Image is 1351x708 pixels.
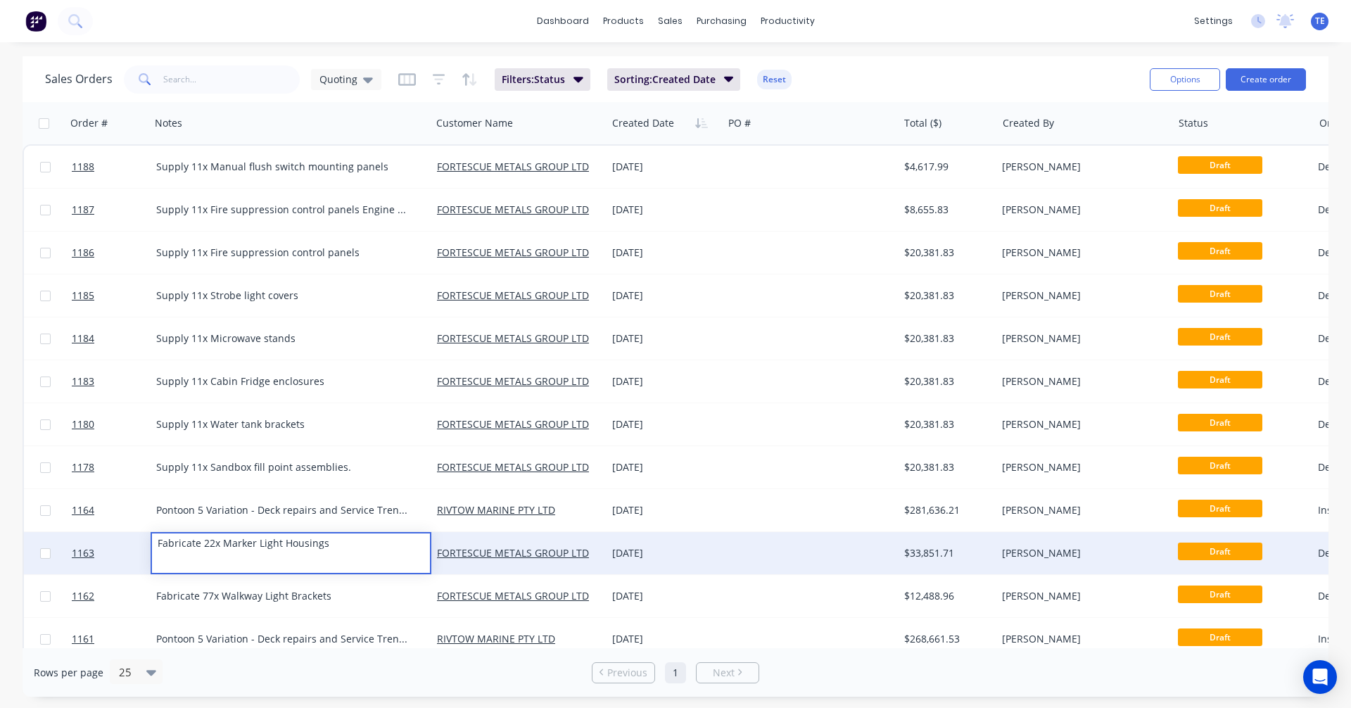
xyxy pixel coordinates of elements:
div: Total ($) [904,116,941,130]
img: Factory [25,11,46,32]
div: $4,617.99 [904,160,987,174]
div: Supply 11x Water tank brackets [156,417,412,431]
div: Status [1179,116,1208,130]
a: 1186 [72,232,156,274]
div: [DATE] [612,589,717,603]
div: [PERSON_NAME] [1002,589,1158,603]
a: FORTESCUE METALS GROUP LTD [437,546,589,560]
div: Order # [70,116,108,130]
div: [PERSON_NAME] [1002,246,1158,260]
a: 1180 [72,403,156,445]
a: 1187 [72,189,156,231]
div: [PERSON_NAME] [1002,289,1158,303]
div: productivity [754,11,822,32]
div: $20,381.83 [904,417,987,431]
a: FORTESCUE METALS GROUP LTD [437,417,589,431]
span: 1185 [72,289,94,303]
ul: Pagination [586,662,765,683]
span: Previous [607,666,647,680]
div: Created By [1003,116,1054,130]
span: Draft [1178,457,1262,474]
button: Filters:Status [495,68,590,91]
div: Pontoon 5 Variation - Deck repairs and Service Trench repairs - Mild steel [156,632,412,646]
span: Draft [1178,543,1262,560]
span: Filters: Status [502,72,565,87]
span: 1164 [72,503,94,517]
div: [DATE] [612,246,717,260]
div: [PERSON_NAME] [1002,546,1158,560]
div: [DATE] [612,289,717,303]
span: Draft [1178,500,1262,517]
div: [DATE] [612,632,717,646]
span: Draft [1178,199,1262,217]
div: purchasing [690,11,754,32]
span: 1187 [72,203,94,217]
div: [DATE] [612,546,717,560]
div: $20,381.83 [904,331,987,346]
div: products [596,11,651,32]
a: FORTESCUE METALS GROUP LTD [437,203,589,216]
div: $281,636.21 [904,503,987,517]
a: 1183 [72,360,156,403]
div: [DATE] [612,460,717,474]
div: Pontoon 5 Variation - Deck repairs and Service Trench repairs - Stainless steel [156,503,412,517]
div: [DATE] [612,417,717,431]
div: $20,381.83 [904,246,987,260]
a: 1185 [72,274,156,317]
a: 1161 [72,618,156,660]
a: FORTESCUE METALS GROUP LTD [437,331,589,345]
div: [DATE] [612,503,717,517]
div: PO # [728,116,751,130]
a: 1164 [72,489,156,531]
a: 1188 [72,146,156,188]
a: RIVTOW MARINE PTY LTD [437,632,555,645]
div: [PERSON_NAME] [1002,331,1158,346]
span: 1180 [72,417,94,431]
span: Draft [1178,586,1262,603]
div: settings [1187,11,1240,32]
div: [PERSON_NAME] [1002,460,1158,474]
div: Fabricate 77x Walkway Light Brackets [156,589,412,603]
a: dashboard [530,11,596,32]
span: 1162 [72,589,94,603]
div: Customer Name [436,116,513,130]
span: 1186 [72,246,94,260]
a: FORTESCUE METALS GROUP LTD [437,589,589,602]
div: Fabricate 22x Marker Light Housings [152,533,430,553]
div: [PERSON_NAME] [1002,417,1158,431]
div: Supply 11x Sandbox fill point assemblies. [156,460,412,474]
div: Supply 11x Cabin Fridge enclosures [156,374,412,388]
a: 1162 [72,575,156,617]
span: 1188 [72,160,94,174]
div: Open Intercom Messenger [1303,660,1337,694]
div: Supply 11x Manual flush switch mounting panels [156,160,412,174]
div: Created Date [612,116,674,130]
button: Options [1150,68,1220,91]
span: Draft [1178,242,1262,260]
a: FORTESCUE METALS GROUP LTD [437,246,589,259]
div: $12,488.96 [904,589,987,603]
button: Create order [1226,68,1306,91]
a: 1178 [72,446,156,488]
div: Supply 11x Microwave stands [156,331,412,346]
span: 1163 [72,546,94,560]
div: $268,661.53 [904,632,987,646]
div: $20,381.83 [904,374,987,388]
div: $20,381.83 [904,460,987,474]
span: Draft [1178,156,1262,174]
div: [PERSON_NAME] [1002,203,1158,217]
div: [DATE] [612,160,717,174]
span: Quoting [319,72,357,87]
div: [PERSON_NAME] [1002,503,1158,517]
div: [DATE] [612,203,717,217]
input: Search... [163,65,300,94]
div: [PERSON_NAME] [1002,632,1158,646]
div: Notes [155,116,182,130]
span: TE [1315,15,1325,27]
span: 1183 [72,374,94,388]
div: $33,851.71 [904,546,987,560]
div: Supply 11x Fire suppression control panels [156,246,412,260]
span: Draft [1178,371,1262,388]
span: Sorting: Created Date [614,72,716,87]
a: Page 1 is your current page [665,662,686,683]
